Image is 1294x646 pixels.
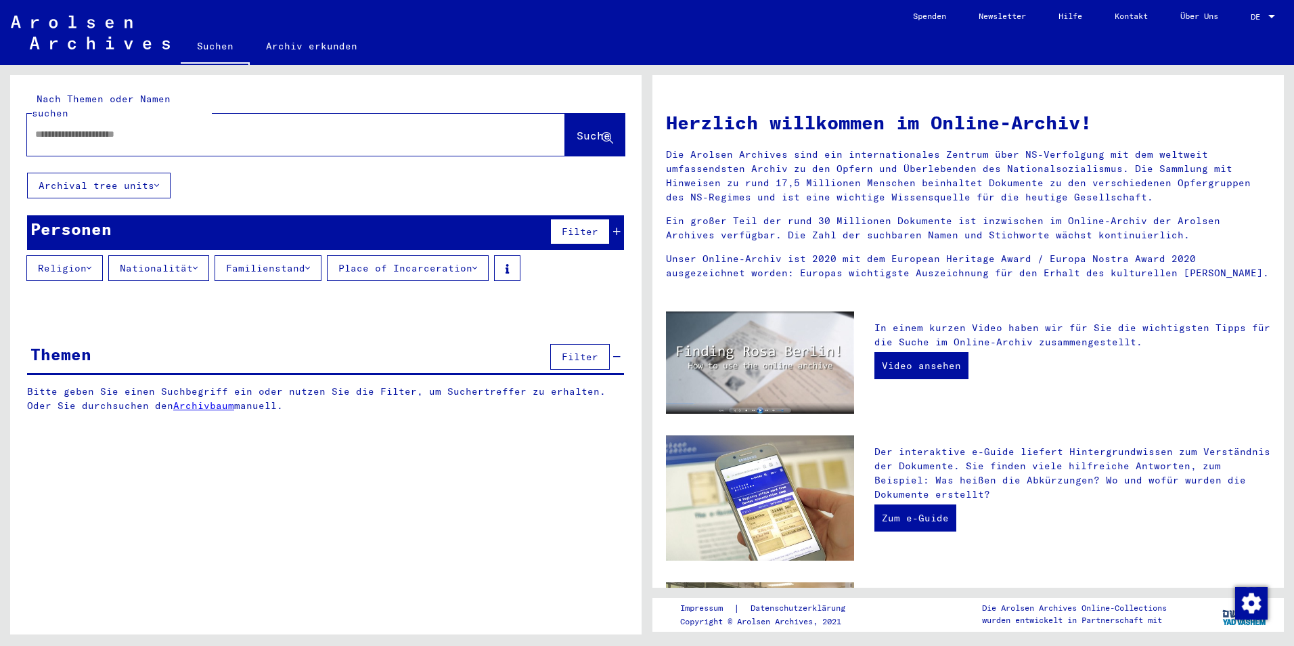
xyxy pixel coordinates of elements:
[874,352,968,379] a: Video ansehen
[680,601,862,616] div: |
[680,616,862,628] p: Copyright © Arolsen Archives, 2021
[30,217,112,241] div: Personen
[562,225,598,238] span: Filter
[982,614,1167,626] p: wurden entwickelt in Partnerschaft mit
[1220,597,1270,631] img: yv_logo.png
[1235,587,1268,620] img: Zustimmung ändern
[26,255,103,281] button: Religion
[577,129,610,142] span: Suche
[874,445,1270,502] p: Der interaktive e-Guide liefert Hintergrundwissen zum Verständnis der Dokumente. Sie finden viele...
[666,214,1270,242] p: Ein großer Teil der rund 30 Millionen Dokumente ist inzwischen im Online-Archiv der Arolsen Archi...
[565,114,625,156] button: Suche
[666,435,854,561] img: eguide.jpg
[327,255,489,281] button: Place of Incarceration
[108,255,209,281] button: Nationalität
[1251,12,1266,22] span: DE
[30,342,91,366] div: Themen
[666,148,1270,204] p: Die Arolsen Archives sind ein internationales Zentrum über NS-Verfolgung mit dem weltweit umfasse...
[562,351,598,363] span: Filter
[874,504,956,532] a: Zum e-Guide
[666,311,854,414] img: video.jpg
[173,400,234,412] a: Archivbaum
[11,16,170,49] img: Arolsen_neg.svg
[666,108,1270,137] h1: Herzlich willkommen im Online-Archiv!
[874,321,1270,349] p: In einem kurzen Video haben wir für Sie die wichtigsten Tipps für die Suche im Online-Archiv zusa...
[215,255,321,281] button: Familienstand
[32,93,171,119] mat-label: Nach Themen oder Namen suchen
[550,219,610,244] button: Filter
[666,252,1270,280] p: Unser Online-Archiv ist 2020 mit dem European Heritage Award / Europa Nostra Award 2020 ausgezeic...
[27,173,171,198] button: Archival tree units
[550,344,610,370] button: Filter
[181,30,250,65] a: Suchen
[27,385,625,413] p: Bitte geben Sie einen Suchbegriff ein oder nutzen Sie die Filter, um Suchertreffer zu erhalten. O...
[250,30,374,62] a: Archiv erkunden
[982,602,1167,614] p: Die Arolsen Archives Online-Collections
[740,601,862,616] a: Datenschutzerklärung
[680,601,734,616] a: Impressum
